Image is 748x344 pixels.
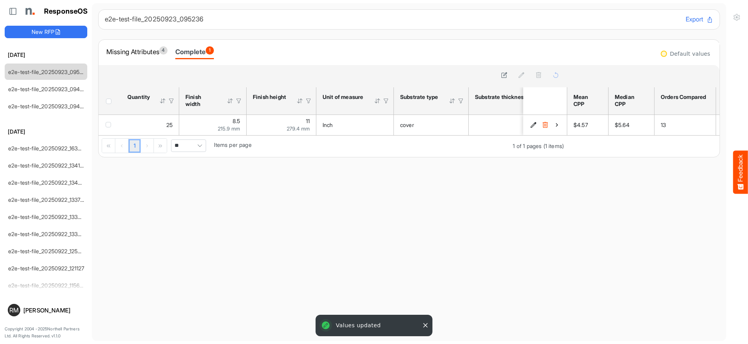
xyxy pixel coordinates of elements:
a: e2e-test-file_20250922_133214 [8,231,86,237]
td: 8640091e-03a6-4b27-b8f0-00da1320328c is template cell Column Header [523,115,568,135]
a: e2e-test-file_20250922_134123 [8,162,86,169]
div: Filter Icon [168,97,175,104]
div: Default values [670,51,710,56]
td: $4.57 is template cell Column Header mean-cpp [567,115,609,135]
div: Go to previous page [115,139,129,153]
span: cover [400,122,414,128]
span: Pagerdropdown [171,139,206,152]
td: 11 is template cell Column Header httpsnorthellcomontologiesmapping-rulesmeasurementhasfinishsize... [247,115,316,135]
div: Orders Compared [661,93,707,101]
div: Substrate thickness or weight [475,93,554,101]
button: New RFP [5,26,87,38]
span: RM [9,307,19,313]
div: Filter Icon [383,97,390,104]
div: Filter Icon [305,97,312,104]
div: Filter Icon [457,97,464,104]
h6: [DATE] [5,51,87,59]
a: e2e-test-file_20250922_133735 [8,196,87,203]
a: e2e-test-file_20250922_163414 [8,145,87,152]
a: e2e-test-file_20250922_134044 [8,179,89,186]
div: Finish width [185,93,217,108]
div: Pager Container [99,136,567,157]
h6: e2e-test-file_20250923_095236 [105,16,679,23]
span: 279.4 mm [287,125,310,132]
span: Items per page [214,141,251,148]
div: [PERSON_NAME] [23,307,84,313]
h1: ResponseOS [44,7,88,16]
button: Export [686,14,713,25]
span: (1 items) [543,143,564,149]
td: 80 is template cell Column Header httpsnorthellcomontologiesmapping-rulesmaterialhasmaterialthick... [469,115,584,135]
div: Filter Icon [235,97,242,104]
div: Finish height [253,93,286,101]
div: Missing Attributes [106,46,168,57]
a: e2e-test-file_20250922_133449 [8,213,88,220]
a: Page 1 of 1 Pages [129,139,141,153]
h6: [DATE] [5,127,87,136]
span: $4.57 [573,122,588,128]
div: Values updated [317,316,431,335]
div: Go to first page [102,139,115,153]
td: 13 is template cell Column Header orders-compared [654,115,716,135]
a: e2e-test-file_20250922_125530 [8,248,88,254]
button: Edit [529,121,537,129]
td: Inch is template cell Column Header httpsnorthellcomontologiesmapping-rulesmeasurementhasunitofme... [316,115,394,135]
span: 8.5 [233,118,240,124]
button: Feedback [733,150,748,194]
span: 1 [206,46,214,55]
div: Median CPP [615,93,646,108]
span: $5.64 [615,122,630,128]
div: Complete [175,46,214,57]
span: 1 of 1 pages [513,143,542,149]
span: Inch [323,122,333,128]
div: Go to next page [141,139,154,153]
div: Go to last page [154,139,167,153]
span: 13 [661,122,666,128]
td: checkbox [99,115,121,135]
div: Quantity [127,93,149,101]
td: 25 is template cell Column Header httpsnorthellcomontologiesmapping-rulesorderhasquantity [121,115,179,135]
button: Close [422,321,429,329]
a: e2e-test-file_20250922_121127 [8,265,85,272]
p: Copyright 2004 - 2025 Northell Partners Ltd. All Rights Reserved. v 1.1.0 [5,326,87,339]
span: 4 [159,46,168,55]
span: 25 [166,122,173,128]
a: e2e-test-file_20250923_094821 [8,103,88,109]
a: e2e-test-file_20250923_094940 [8,86,90,92]
div: Mean CPP [573,93,600,108]
td: $5.64 is template cell Column Header median-cpp [609,115,654,135]
button: View [553,121,561,129]
span: 11 [306,118,310,124]
div: Substrate type [400,93,439,101]
div: Unit of measure [323,93,364,101]
span: 215.9 mm [218,125,240,132]
th: Header checkbox [99,87,121,115]
a: e2e-test-file_20250923_095236 [8,69,89,75]
img: Northell [21,4,37,19]
td: 8.5 is template cell Column Header httpsnorthellcomontologiesmapping-rulesmeasurementhasfinishsiz... [179,115,247,135]
td: cover is template cell Column Header httpsnorthellcomontologiesmapping-rulesmaterialhassubstratem... [394,115,469,135]
button: Delete [541,121,549,129]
